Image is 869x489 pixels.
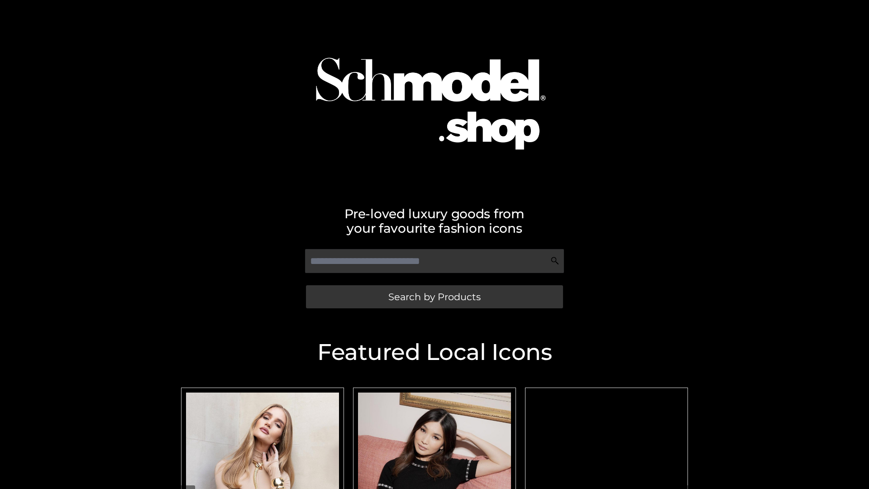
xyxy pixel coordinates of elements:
[550,256,559,265] img: Search Icon
[306,285,563,308] a: Search by Products
[388,292,481,302] span: Search by Products
[177,341,692,364] h2: Featured Local Icons​
[177,206,692,235] h2: Pre-loved luxury goods from your favourite fashion icons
